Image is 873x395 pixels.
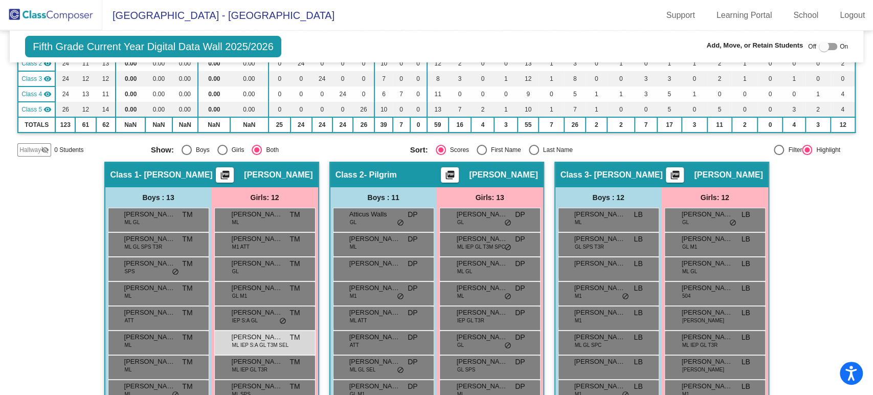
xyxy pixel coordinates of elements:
td: 2 [471,102,494,117]
td: 0 [471,56,494,71]
td: 0 [268,86,290,102]
td: 11 [96,86,116,102]
mat-icon: picture_as_pdf [219,170,231,184]
span: Hallway [19,145,41,155]
button: Print Students Details [441,167,459,183]
div: Boys : 11 [330,187,437,208]
td: 1 [586,86,607,102]
span: TM [289,283,300,294]
td: 17 [657,117,682,133]
td: 0 [494,56,518,71]
td: 0 [757,56,782,71]
div: Girls: 12 [212,187,318,208]
td: 1 [586,102,607,117]
td: 7 [393,86,410,102]
td: 1 [682,86,707,102]
span: M1 [350,292,357,300]
span: Class 2 [335,170,364,180]
td: 7 [374,71,392,86]
td: 2 [449,56,472,71]
td: 5 [707,102,732,117]
td: 0 [805,71,831,86]
span: Class 3 [561,170,589,180]
span: DP [408,258,417,269]
span: ML [125,292,132,300]
td: 61 [75,117,96,133]
td: Lisa Clausen - Clausen [18,86,55,102]
td: 2 [607,117,635,133]
td: 0.00 [145,71,172,86]
td: 55 [518,117,539,133]
td: 123 [55,117,75,133]
td: 26 [55,102,75,117]
td: 0 [410,71,427,86]
span: - Pilgrim [364,170,397,180]
span: [GEOGRAPHIC_DATA] - [GEOGRAPHIC_DATA] [102,7,334,24]
td: 0.00 [172,56,198,71]
span: GL M1 [682,243,698,251]
td: 12 [75,71,96,86]
span: TM [289,209,300,220]
div: Both [262,145,279,155]
span: TM [182,209,192,220]
td: 2 [732,117,757,133]
span: DP [408,234,417,245]
td: 0 [332,102,353,117]
td: 3 [635,71,657,86]
span: On [840,42,848,51]
span: 0 Students [54,145,83,155]
span: [PERSON_NAME] [349,258,400,269]
td: NaN [172,117,198,133]
td: 1 [657,56,682,71]
td: 39 [374,117,392,133]
td: 0 [607,71,635,86]
td: 0 [471,86,494,102]
td: 5 [564,86,586,102]
div: Girls [228,145,244,155]
span: SPS [125,268,135,275]
span: LB [634,283,642,294]
span: ML GL [457,268,473,275]
td: 2 [586,117,607,133]
span: [PERSON_NAME] [232,234,283,244]
td: 0 [410,56,427,71]
td: 8 [427,71,449,86]
span: [PERSON_NAME] [694,170,763,180]
td: 10 [374,102,392,117]
td: 24 [55,56,75,71]
span: TM [182,283,192,294]
span: LB [634,258,642,269]
span: [PERSON_NAME] [457,234,508,244]
td: 24 [55,71,75,86]
td: 0 [393,56,410,71]
td: 0.00 [116,86,145,102]
td: 0 [757,117,782,133]
td: 0 [586,56,607,71]
td: 0.00 [145,56,172,71]
td: 4 [831,102,855,117]
div: Scores [446,145,469,155]
span: DP [408,283,417,294]
td: 4 [782,117,805,133]
td: 24 [312,71,332,86]
td: 24 [332,117,353,133]
mat-icon: visibility_off [41,146,49,154]
td: 26 [353,117,374,133]
span: ML [575,218,582,226]
div: Girls: 12 [662,187,768,208]
span: [PERSON_NAME] [457,258,508,269]
td: 0 [732,86,757,102]
td: NaN [145,117,172,133]
span: do_not_disturb_alt [504,219,511,227]
td: 0 [393,71,410,86]
span: Sort: [410,145,428,155]
div: Filter [784,145,802,155]
td: 14 [96,102,116,117]
td: 0 [312,56,332,71]
td: 0 [410,117,427,133]
span: DP [515,283,525,294]
td: 3 [564,56,586,71]
td: 3 [449,71,472,86]
span: DP [515,234,525,245]
td: 0.00 [230,71,268,86]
